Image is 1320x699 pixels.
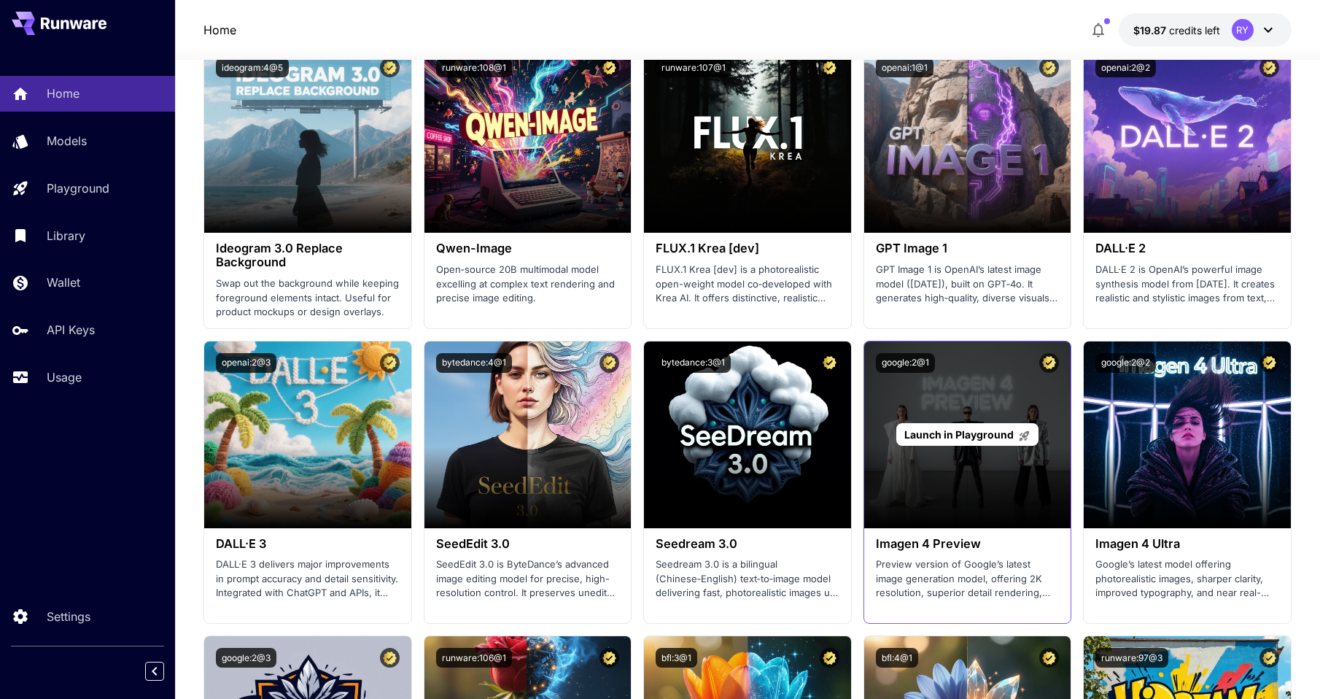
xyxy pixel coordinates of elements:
[644,341,851,528] img: alt
[216,648,276,668] button: google:2@3
[1133,23,1220,38] div: $19.8721
[380,353,400,373] button: Certified Model – Vetted for best performance and includes a commercial license.
[1095,58,1156,77] button: openai:2@2
[656,648,697,668] button: bfl:3@1
[380,648,400,668] button: Certified Model – Vetted for best performance and includes a commercial license.
[656,557,839,600] p: Seedream 3.0 is a bilingual (Chinese‑English) text‑to‑image model delivering fast, photorealistic...
[1169,24,1220,36] span: credits left
[1259,648,1279,668] button: Certified Model – Vetted for best performance and includes a commercial license.
[203,21,236,39] a: Home
[216,353,276,373] button: openai:2@3
[1084,46,1291,233] img: alt
[47,179,109,197] p: Playground
[203,21,236,39] nav: breadcrumb
[599,648,619,668] button: Certified Model – Vetted for best performance and includes a commercial license.
[204,46,411,233] img: alt
[656,58,731,77] button: runware:107@1
[656,242,839,255] h3: FLUX.1 Krea [dev]
[1232,19,1254,41] div: RY
[436,58,512,77] button: runware:108@1
[47,368,82,386] p: Usage
[876,557,1060,600] p: Preview version of Google’s latest image generation model, offering 2K resolution, superior detai...
[864,46,1071,233] img: alt
[436,557,620,600] p: SeedEdit 3.0 is ByteDance’s advanced image editing model for precise, high-resolution control. It...
[656,537,839,551] h3: Seedream 3.0
[820,648,839,668] button: Certified Model – Vetted for best performance and includes a commercial license.
[424,341,632,528] img: alt
[1133,24,1169,36] span: $19.87
[904,428,1014,441] span: Launch in Playground
[47,274,80,291] p: Wallet
[424,46,632,233] img: alt
[47,132,87,150] p: Models
[896,423,1038,446] a: Launch in Playground
[644,46,851,233] img: alt
[216,242,400,269] h3: Ideogram 3.0 Replace Background
[216,277,400,320] p: Swap out the background while keeping foreground elements intact. Useful for product mockups or d...
[1039,648,1059,668] button: Certified Model – Vetted for best performance and includes a commercial license.
[1039,58,1059,77] button: Certified Model – Vetted for best performance and includes a commercial license.
[1095,557,1279,600] p: Google’s latest model offering photorealistic images, sharper clarity, improved typography, and n...
[436,242,620,255] h3: Qwen-Image
[599,58,619,77] button: Certified Model – Vetted for best performance and includes a commercial license.
[656,353,731,373] button: bytedance:3@1
[1119,13,1292,47] button: $19.8721RY
[1095,263,1279,306] p: DALL·E 2 is OpenAI’s powerful image synthesis model from [DATE]. It creates realistic and stylist...
[876,58,933,77] button: openai:1@1
[876,242,1060,255] h3: GPT Image 1
[436,537,620,551] h3: SeedEdit 3.0
[47,85,79,102] p: Home
[47,321,95,339] p: API Keys
[380,58,400,77] button: Certified Model – Vetted for best performance and includes a commercial license.
[47,608,90,625] p: Settings
[1095,242,1279,255] h3: DALL·E 2
[216,537,400,551] h3: DALL·E 3
[156,658,175,684] div: Collapse sidebar
[876,353,935,373] button: google:2@1
[1039,353,1059,373] button: Certified Model – Vetted for best performance and includes a commercial license.
[436,648,512,668] button: runware:106@1
[656,263,839,306] p: FLUX.1 Krea [dev] is a photorealistic open-weight model co‑developed with Krea AI. It offers dist...
[876,263,1060,306] p: GPT Image 1 is OpenAI’s latest image model ([DATE]), built on GPT‑4o. It generates high‑quality, ...
[436,263,620,306] p: Open‑source 20B multimodal model excelling at complex text rendering and precise image editing.
[436,353,512,373] button: bytedance:4@1
[47,227,85,244] p: Library
[216,557,400,600] p: DALL·E 3 delivers major improvements in prompt accuracy and detail sensitivity. Integrated with C...
[1095,537,1279,551] h3: Imagen 4 Ultra
[820,58,839,77] button: Certified Model – Vetted for best performance and includes a commercial license.
[1095,353,1156,373] button: google:2@2
[876,648,918,668] button: bfl:4@1
[820,353,839,373] button: Certified Model – Vetted for best performance and includes a commercial license.
[599,353,619,373] button: Certified Model – Vetted for best performance and includes a commercial license.
[145,662,164,681] button: Collapse sidebar
[216,58,289,77] button: ideogram:4@5
[876,537,1060,551] h3: Imagen 4 Preview
[1095,648,1168,668] button: runware:97@3
[1084,341,1291,528] img: alt
[1259,58,1279,77] button: Certified Model – Vetted for best performance and includes a commercial license.
[1259,353,1279,373] button: Certified Model – Vetted for best performance and includes a commercial license.
[204,341,411,528] img: alt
